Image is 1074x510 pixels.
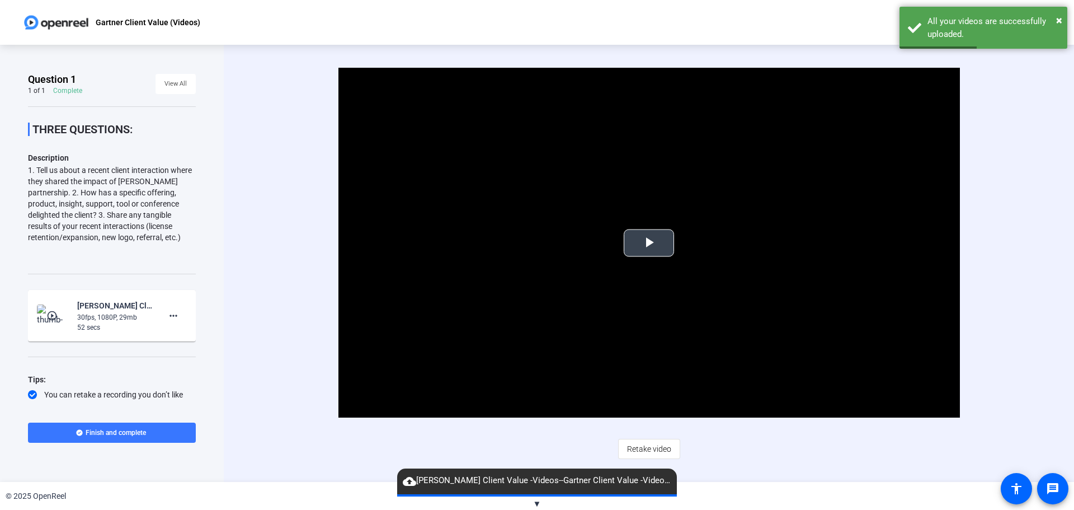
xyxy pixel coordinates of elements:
div: 30fps, 1080P, 29mb [77,312,152,322]
div: Video Player [338,68,960,418]
span: Retake video [627,438,671,460]
button: Finish and complete [28,423,196,443]
mat-icon: more_horiz [167,309,180,322]
p: Gartner Client Value (Videos) [96,16,200,29]
mat-icon: accessibility [1010,482,1023,495]
p: THREE QUESTIONS: [32,123,196,136]
div: 52 secs [77,322,152,333]
span: Question 1 [28,73,76,86]
div: Tips: [28,373,196,386]
div: 1. Tell us about a recent client interaction where they shared the impact of [PERSON_NAME] partne... [28,165,196,243]
button: View All [156,74,196,94]
button: Close [1056,12,1062,29]
span: × [1056,13,1062,27]
div: You can retake a recording you don’t like [28,389,196,400]
div: Complete [53,86,82,95]
span: Finish and complete [86,428,146,437]
span: [PERSON_NAME] Client Value -Videos--Gartner Client Value -Videos--1756403945630-webcam [397,474,677,488]
img: thumb-nail [37,305,70,327]
span: View All [164,76,187,92]
div: All your videos are successfully uploaded. [927,15,1059,40]
mat-icon: message [1046,482,1059,495]
div: © 2025 OpenReel [6,490,66,502]
img: OpenReel logo [22,11,90,34]
mat-icon: play_circle_outline [46,310,60,321]
div: [PERSON_NAME] Client Value -Videos--Gartner Client Value -Videos--1756406120418-webcam [77,299,152,312]
mat-icon: cloud_upload [403,475,416,488]
button: Play Video [624,229,674,256]
p: Description [28,151,196,165]
span: ▼ [533,499,541,509]
div: 1 of 1 [28,86,45,95]
button: Retake video [618,439,680,459]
